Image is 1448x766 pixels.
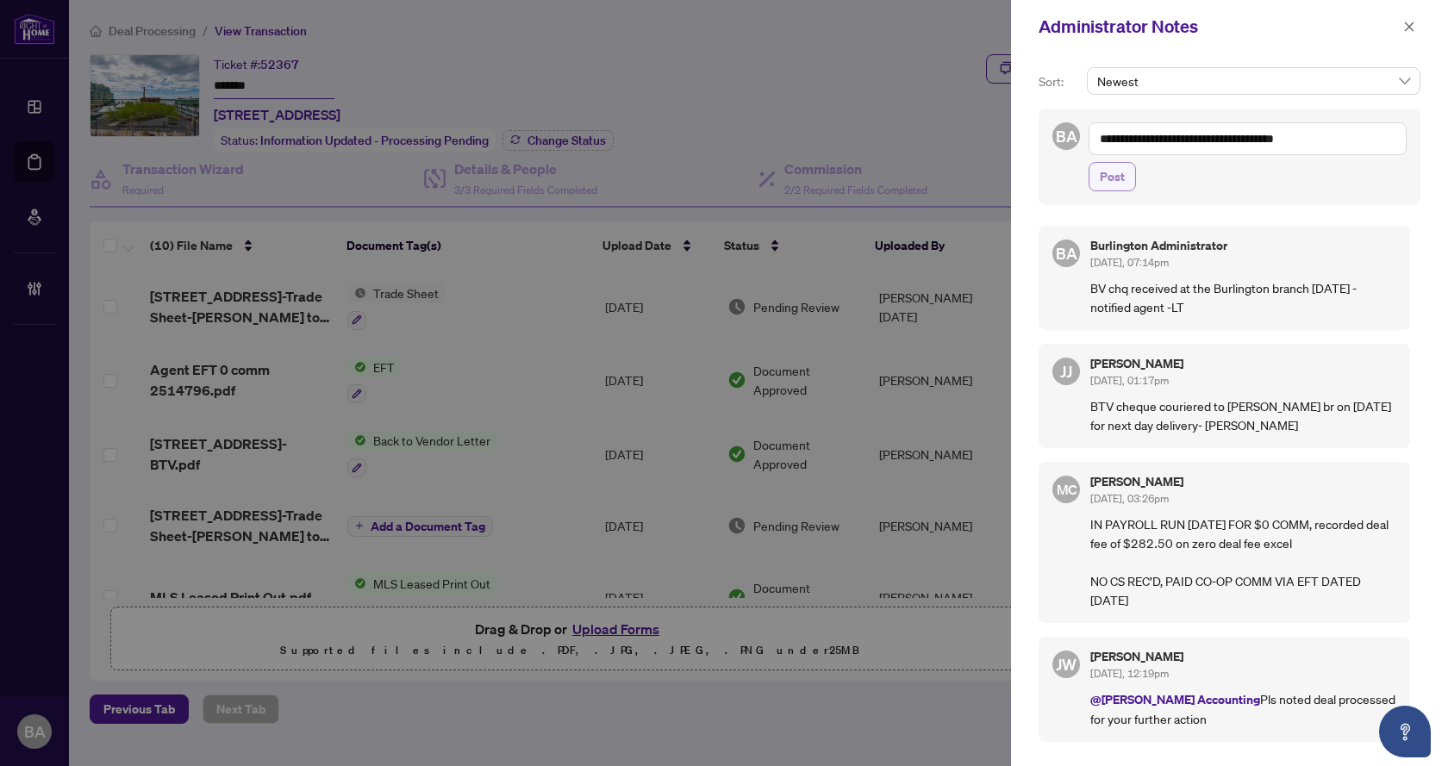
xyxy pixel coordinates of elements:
[1090,278,1396,316] p: BV chq received at the Burlington branch [DATE] - notified agent -LT
[1090,689,1396,728] p: Pls noted deal processed for your further action
[1090,514,1396,609] p: IN PAYROLL RUN [DATE] FOR $0 COMM, recorded deal fee of $282.50 on zero deal fee excel NO CS REC’...
[1090,240,1396,252] h5: Burlington Administrator
[1090,374,1169,387] span: [DATE], 01:17pm
[1090,691,1260,707] span: @[PERSON_NAME] Accounting
[1403,21,1415,33] span: close
[1056,241,1077,265] span: BA
[1097,68,1410,94] span: Newest
[1056,652,1077,676] span: JW
[1056,124,1077,148] span: BA
[1090,476,1396,488] h5: [PERSON_NAME]
[1060,359,1072,383] span: JJ
[1100,163,1125,190] span: Post
[1090,651,1396,663] h5: [PERSON_NAME]
[1090,492,1169,505] span: [DATE], 03:26pm
[1089,162,1136,191] button: Post
[1090,667,1169,680] span: [DATE], 12:19pm
[1056,478,1077,500] span: MC
[1090,358,1396,370] h5: [PERSON_NAME]
[1090,396,1396,434] p: BTV cheque couriered to [PERSON_NAME] br on [DATE] for next day delivery- [PERSON_NAME]
[1090,256,1169,269] span: [DATE], 07:14pm
[1039,72,1080,91] p: Sort:
[1039,14,1398,40] div: Administrator Notes
[1379,706,1431,757] button: Open asap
